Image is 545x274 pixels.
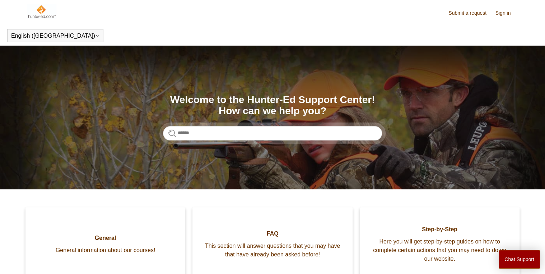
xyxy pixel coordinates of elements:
[27,4,56,19] img: Hunter-Ed Help Center home page
[371,237,509,263] span: Here you will get step-by-step guides on how to complete certain actions that you may need to do ...
[203,229,341,238] span: FAQ
[163,94,382,117] h1: Welcome to the Hunter-Ed Support Center! How can we help you?
[448,9,494,17] a: Submit a request
[163,126,382,140] input: Search
[499,250,540,269] button: Chat Support
[371,225,509,234] span: Step-by-Step
[36,246,174,255] span: General information about our courses!
[495,9,518,17] a: Sign in
[203,242,341,259] span: This section will answer questions that you may have that have already been asked before!
[36,234,174,242] span: General
[11,33,99,39] button: English ([GEOGRAPHIC_DATA])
